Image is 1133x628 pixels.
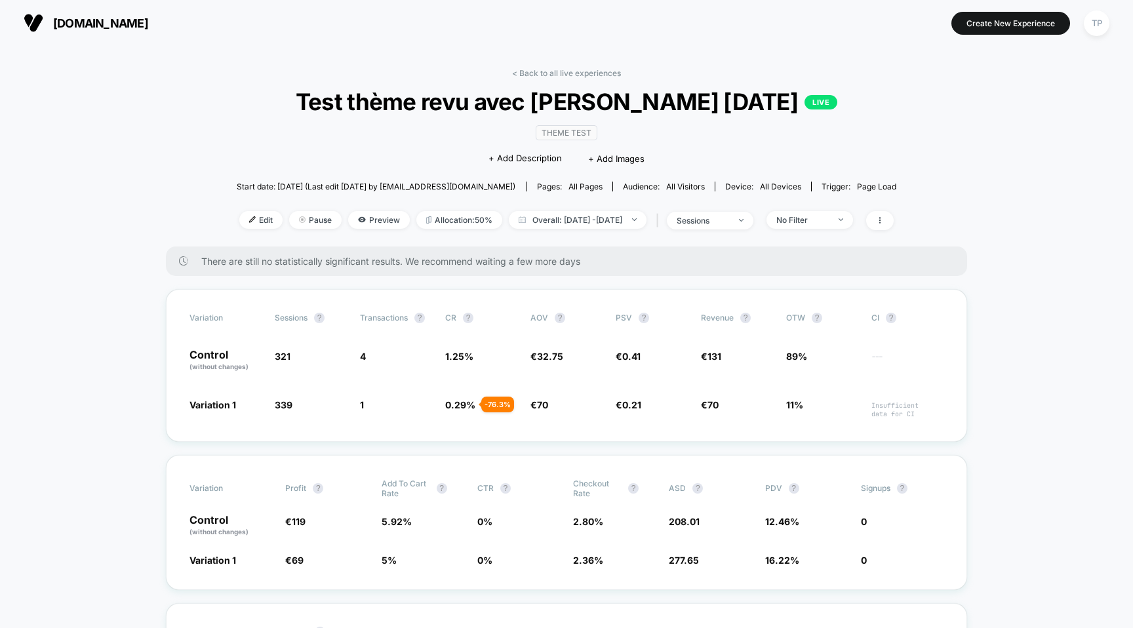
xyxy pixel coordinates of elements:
[299,216,306,223] img: end
[573,516,603,527] span: 2.80 %
[616,313,632,323] span: PSV
[677,216,729,226] div: sessions
[382,479,430,498] span: Add To Cart Rate
[765,555,799,566] span: 16.22 %
[573,555,603,566] span: 2.36 %
[189,399,236,410] span: Variation 1
[488,152,562,165] span: + Add Description
[530,399,548,410] span: €
[360,351,366,362] span: 4
[628,483,639,494] button: ?
[765,483,782,493] span: PDV
[537,182,603,191] div: Pages:
[360,399,364,410] span: 1
[765,516,799,527] span: 12.46 %
[445,399,475,410] span: 0.29 %
[822,182,896,191] div: Trigger:
[871,313,944,323] span: CI
[669,483,686,493] span: ASD
[886,313,896,323] button: ?
[861,555,867,566] span: 0
[24,13,43,33] img: Visually logo
[616,351,641,362] span: €
[519,216,526,223] img: calendar
[622,351,641,362] span: 0.41
[692,483,703,494] button: ?
[739,219,744,222] img: end
[289,211,342,229] span: Pause
[189,515,272,537] p: Control
[445,351,473,362] span: 1.25 %
[573,479,622,498] span: Checkout Rate
[201,256,941,267] span: There are still no statistically significant results. We recommend waiting a few more days
[189,349,262,372] p: Control
[666,182,705,191] span: All Visitors
[285,516,306,527] span: €
[812,313,822,323] button: ?
[707,351,721,362] span: 131
[616,399,641,410] span: €
[416,211,502,229] span: Allocation: 50%
[189,313,262,323] span: Variation
[348,211,410,229] span: Preview
[426,216,431,224] img: rebalance
[313,483,323,494] button: ?
[437,483,447,494] button: ?
[285,555,304,566] span: €
[20,12,152,33] button: [DOMAIN_NAME]
[707,399,719,410] span: 70
[632,218,637,221] img: end
[740,313,751,323] button: ?
[414,313,425,323] button: ?
[786,313,858,323] span: OTW
[189,528,248,536] span: (without changes)
[805,95,837,109] p: LIVE
[537,399,548,410] span: 70
[760,182,801,191] span: all devices
[897,483,907,494] button: ?
[189,479,262,498] span: Variation
[360,313,408,323] span: Transactions
[588,153,645,164] span: + Add Images
[530,351,563,362] span: €
[701,399,719,410] span: €
[786,399,803,410] span: 11%
[239,211,283,229] span: Edit
[382,555,397,566] span: 5 %
[382,516,412,527] span: 5.92 %
[249,216,256,223] img: edit
[555,313,565,323] button: ?
[839,218,843,221] img: end
[314,313,325,323] button: ?
[445,313,456,323] span: CR
[622,399,641,410] span: 0.21
[481,397,514,412] div: - 76.3 %
[292,516,306,527] span: 119
[789,483,799,494] button: ?
[53,16,148,30] span: [DOMAIN_NAME]
[463,313,473,323] button: ?
[500,483,511,494] button: ?
[1080,10,1113,37] button: TP
[285,483,306,493] span: Profit
[530,313,548,323] span: AOV
[871,401,944,418] span: Insufficient data for CI
[237,182,515,191] span: Start date: [DATE] (Last edit [DATE] by [EMAIL_ADDRESS][DOMAIN_NAME])
[623,182,705,191] div: Audience:
[669,516,700,527] span: 208.01
[275,351,290,362] span: 321
[477,555,492,566] span: 0 %
[951,12,1070,35] button: Create New Experience
[639,313,649,323] button: ?
[857,182,896,191] span: Page Load
[715,182,811,191] span: Device:
[189,555,236,566] span: Variation 1
[275,313,308,323] span: Sessions
[701,313,734,323] span: Revenue
[701,351,721,362] span: €
[861,483,890,493] span: Signups
[568,182,603,191] span: all pages
[537,351,563,362] span: 32.75
[536,125,597,140] span: Theme Test
[292,555,304,566] span: 69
